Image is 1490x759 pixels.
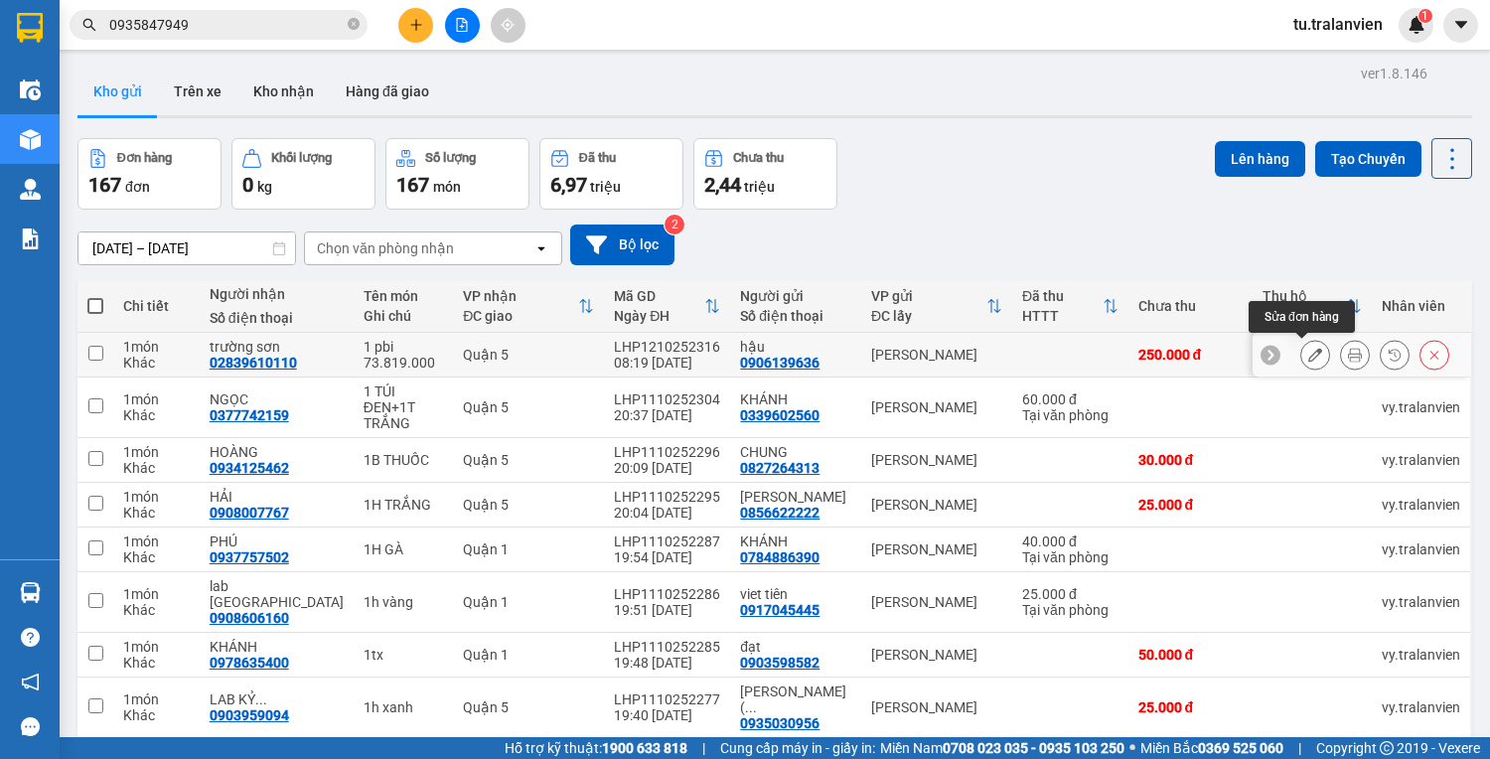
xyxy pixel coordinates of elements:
div: NGUYỄN THỊ BÌNH YÊN( THÀNH) [740,683,851,715]
span: search [82,18,96,32]
div: [PERSON_NAME] [871,699,1002,715]
button: Số lượng167món [385,138,529,210]
div: Chi tiết [123,298,190,314]
div: Khác [123,355,190,371]
div: Chưa thu [1138,298,1243,314]
span: Miền Bắc [1140,737,1283,759]
div: Chọn văn phòng nhận [317,238,454,258]
div: 1h vàng [364,594,444,610]
span: 2,44 [704,173,741,197]
div: vy.tralanvien [1382,399,1460,415]
div: hậu [740,339,851,355]
button: Trên xe [158,68,237,115]
div: PHÚ [210,533,344,549]
div: LHP1110252296 [614,444,720,460]
div: KHÁNH [740,391,851,407]
sup: 2 [665,215,684,234]
div: 19:51 [DATE] [614,602,720,618]
div: Mã GD [614,288,704,304]
span: kg [257,179,272,195]
div: 1 món [123,691,190,707]
div: 1 món [123,391,190,407]
div: 20:37 [DATE] [614,407,720,423]
span: | [702,737,705,759]
div: LHP1110252285 [614,639,720,655]
span: triệu [744,179,775,195]
div: Người gửi [740,288,851,304]
div: 1 TÚI ĐEN+1T TRẮNG [364,383,444,431]
div: ver 1.8.146 [1361,63,1427,84]
div: [PERSON_NAME] [871,497,1002,513]
div: 25.000 đ [1138,699,1243,715]
div: 19:40 [DATE] [614,707,720,723]
img: solution-icon [20,228,41,249]
div: 0935030956 [740,715,819,731]
div: lab việt tiên [210,578,344,610]
img: logo-vxr [17,13,43,43]
div: Thu hộ [1263,288,1346,304]
button: caret-down [1443,8,1478,43]
div: LHP1110252286 [614,586,720,602]
div: NGỌC [210,391,344,407]
div: ĐC giao [463,308,578,324]
div: Đơn hàng [117,151,172,165]
div: CHUNG [740,444,851,460]
button: Hàng đã giao [330,68,445,115]
div: 1H TRẮNG [364,497,444,513]
img: warehouse-icon [20,79,41,100]
span: | [1298,737,1301,759]
div: Khác [123,707,190,723]
div: Quận 5 [463,347,594,363]
div: Khác [123,655,190,671]
div: 50.000 đ [1138,647,1243,663]
div: [PERSON_NAME] [871,399,1002,415]
button: Đơn hàng167đơn [77,138,222,210]
div: LHP1210252316 [614,339,720,355]
input: Tìm tên, số ĐT hoặc mã đơn [109,14,344,36]
div: 1h xanh [364,699,444,715]
div: 0908007767 [210,505,289,521]
div: đạt [740,639,851,655]
span: triệu [590,179,621,195]
span: ... [745,699,757,715]
th: Toggle SortBy [1253,280,1372,333]
div: 1H GÀ [364,541,444,557]
div: KHÁNH [210,639,344,655]
div: Đã thu [1022,288,1103,304]
th: Toggle SortBy [1012,280,1128,333]
span: Miền Nam [880,737,1124,759]
span: tu.tralanvien [1277,12,1399,37]
div: 0937757502 [210,549,289,565]
button: Kho gửi [77,68,158,115]
input: Select a date range. [78,232,295,264]
div: Người nhận [210,286,344,302]
div: [PERSON_NAME] [871,594,1002,610]
button: Khối lượng0kg [231,138,375,210]
div: vy.tralanvien [1382,497,1460,513]
img: warehouse-icon [20,129,41,150]
div: Chưa thu [733,151,784,165]
div: LAB KỶ NGUYÊN [210,691,344,707]
div: [PERSON_NAME] [871,452,1002,468]
div: HOÀNG [210,444,344,460]
div: Ngày ĐH [614,308,704,324]
div: Quận 1 [463,594,594,610]
div: 1 món [123,489,190,505]
span: message [21,717,40,736]
div: vy.tralanvien [1382,541,1460,557]
button: Chưa thu2,44 triệu [693,138,837,210]
span: 167 [88,173,121,197]
div: 0978635400 [210,655,289,671]
div: Khối lượng [271,151,332,165]
div: 08:19 [DATE] [614,355,720,371]
div: [PERSON_NAME] [871,647,1002,663]
div: 25.000 đ [1138,497,1243,513]
div: trường sơn [210,339,344,355]
div: vy.tralanvien [1382,647,1460,663]
span: plus [409,18,423,32]
div: LHP1110252304 [614,391,720,407]
span: close-circle [348,18,360,30]
div: Tại văn phòng [1022,549,1118,565]
div: 25.000 đ [1022,586,1118,602]
div: 0903959094 [210,707,289,723]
